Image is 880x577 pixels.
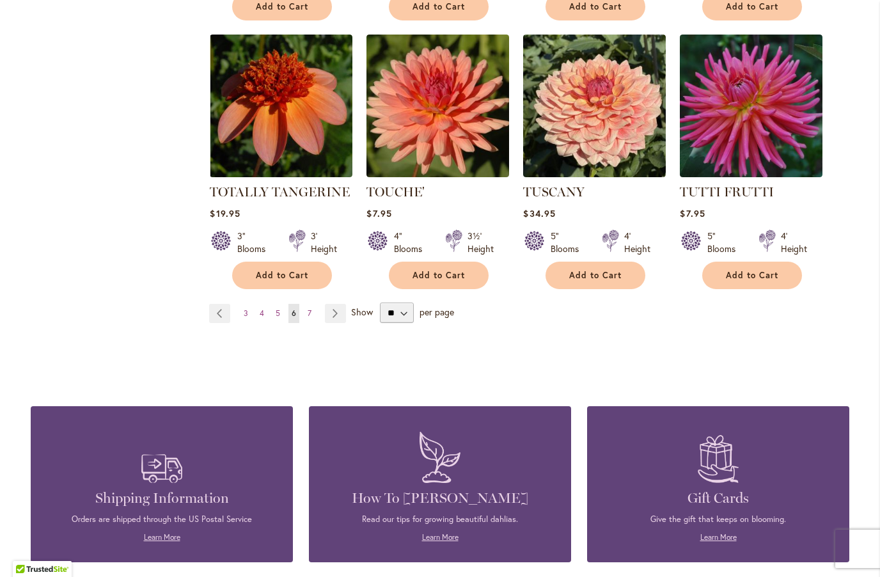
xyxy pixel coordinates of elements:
div: 4" Blooms [394,230,430,255]
a: 3 [240,304,251,323]
span: Show [351,306,373,318]
span: Add to Cart [256,1,308,12]
a: 5 [272,304,283,323]
span: 6 [292,308,296,318]
span: Add to Cart [569,270,622,281]
p: Read our tips for growing beautiful dahlias. [328,514,552,525]
span: Add to Cart [726,270,778,281]
img: TOTALLY TANGERINE [210,35,352,177]
a: 7 [304,304,315,323]
span: 4 [260,308,264,318]
a: TUTTI FRUTTI [680,168,822,180]
a: TUSCANY [523,184,585,200]
a: TOTALLY TANGERINE [210,184,350,200]
div: 3" Blooms [237,230,273,255]
a: Learn More [144,532,180,542]
span: per page [420,306,454,318]
a: TOTALLY TANGERINE [210,168,352,180]
p: Give the gift that keeps on blooming. [606,514,830,525]
div: 4' Height [781,230,807,255]
a: 4 [256,304,267,323]
span: Add to Cart [412,270,465,281]
span: 3 [244,308,248,318]
a: TOUCHE' [366,184,425,200]
button: Add to Cart [389,262,489,289]
h4: Shipping Information [50,489,274,507]
a: TUTTI FRUTTI [680,184,774,200]
span: Add to Cart [569,1,622,12]
img: TUTTI FRUTTI [680,35,822,177]
span: $34.95 [523,207,555,219]
button: Add to Cart [546,262,645,289]
div: 4' Height [624,230,650,255]
span: 5 [276,308,280,318]
div: 5" Blooms [551,230,586,255]
div: 3' Height [311,230,337,255]
span: $7.95 [366,207,391,219]
span: Add to Cart [412,1,465,12]
h4: How To [PERSON_NAME] [328,489,552,507]
img: TOUCHE' [366,35,509,177]
h4: Gift Cards [606,489,830,507]
div: 5" Blooms [707,230,743,255]
span: Add to Cart [726,1,778,12]
iframe: Launch Accessibility Center [10,532,45,567]
button: Add to Cart [702,262,802,289]
a: TOUCHE' [366,168,509,180]
p: Orders are shipped through the US Postal Service [50,514,274,525]
span: Add to Cart [256,270,308,281]
span: $19.95 [210,207,240,219]
button: Add to Cart [232,262,332,289]
span: 7 [308,308,311,318]
img: TUSCANY [523,35,666,177]
a: Learn More [700,532,737,542]
a: TUSCANY [523,168,666,180]
span: $7.95 [680,207,705,219]
div: 3½' Height [467,230,494,255]
a: Learn More [422,532,459,542]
